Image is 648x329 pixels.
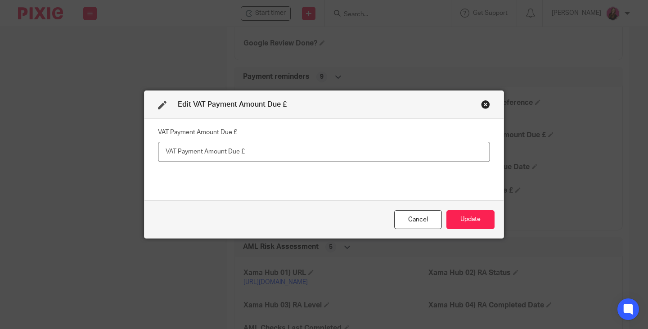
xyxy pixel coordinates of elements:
input: VAT Payment Amount Due £ [158,142,490,162]
div: Close this dialog window [394,210,442,230]
label: VAT Payment Amount Due £ [158,128,237,137]
div: Close this dialog window [481,100,490,109]
span: Edit VAT Payment Amount Due £ [178,101,287,108]
button: Update [446,210,495,230]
